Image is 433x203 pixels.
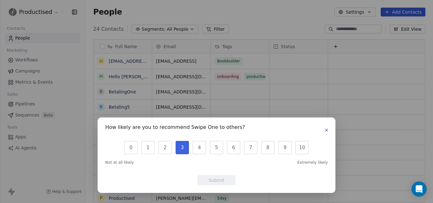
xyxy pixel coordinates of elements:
button: 5 [210,141,223,154]
button: 0 [124,141,138,154]
button: 1 [141,141,155,154]
span: Extremely likely [297,160,328,165]
button: 3 [176,141,189,154]
h1: How likely are you to recommend Swipe One to others? [105,125,245,131]
button: 4 [193,141,206,154]
button: 6 [227,141,240,154]
button: 7 [244,141,257,154]
button: Submit [197,175,236,185]
button: 9 [278,141,292,154]
span: Not at all likely [105,160,134,165]
button: 10 [295,141,309,154]
button: 8 [261,141,275,154]
button: 2 [158,141,172,154]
